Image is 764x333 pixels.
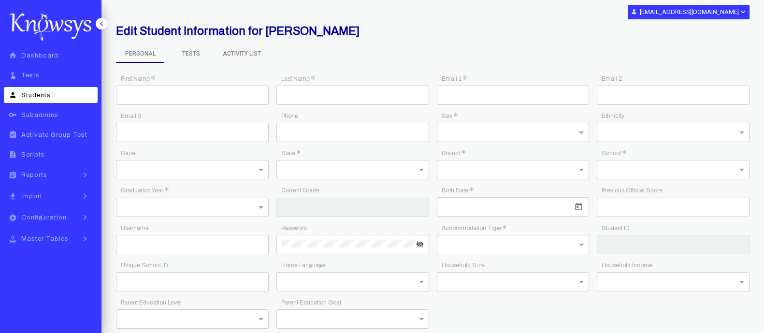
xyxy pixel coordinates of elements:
[739,8,746,16] i: expand_more
[640,8,739,15] b: [EMAIL_ADDRESS][DOMAIN_NAME]
[78,170,92,180] i: keyboard_arrow_right
[7,111,19,119] i: key
[442,150,465,157] app-required-indication: District
[602,262,652,269] app-required-indication: Household Income
[21,72,40,79] span: Tests
[7,192,19,201] i: file_download
[21,92,51,99] span: Students
[116,24,533,38] h2: Edit Student Information for [PERSON_NAME]
[167,45,215,62] span: Tests
[442,75,466,82] app-required-indication: Email 1
[602,113,624,119] app-required-indication: Ethnicity
[442,113,457,119] app-required-indication: Sex
[281,262,326,269] app-required-indication: Home Language
[281,299,341,306] app-required-indication: Parent Education Goal
[7,214,19,222] i: settings
[7,51,19,59] i: home
[281,187,319,194] app-required-indication: Current Grade
[78,213,92,222] i: keyboard_arrow_right
[442,225,506,232] app-required-indication: Accommodation Type
[121,75,155,82] app-required-indication: First Name
[121,262,168,269] app-required-indication: Unique School ID
[602,225,630,232] app-required-indication: Student ID
[416,240,424,248] i: visibility_off
[282,240,416,247] input: Password
[7,235,19,243] i: approval
[78,234,92,244] i: keyboard_arrow_right
[281,150,300,157] app-required-indication: State
[7,71,19,79] i: touch_app
[121,225,149,232] app-required-indication: Username
[97,19,106,29] i: keyboard_arrow_left
[602,150,626,157] app-required-indication: School
[7,91,19,99] i: person
[78,191,92,201] i: keyboard_arrow_right
[442,262,485,269] app-required-indication: Household Size
[21,131,87,138] span: Activate Group Test
[281,113,298,119] app-required-indication: Phone
[121,113,142,119] app-required-indication: Email 3
[21,235,69,242] span: Master Tables
[7,130,19,139] i: assignment_turned_in
[281,225,307,232] app-required-indication: Password
[21,193,43,200] span: Import
[21,151,45,158] span: Scripts
[442,187,473,194] app-required-indication: Birth Date
[631,8,637,15] i: person
[121,299,182,306] app-required-indication: Parent Education Level
[602,187,663,194] app-required-indication: Previous Official Score
[7,171,19,179] i: assignment
[217,45,266,62] span: Activity List
[21,172,47,178] span: Reports
[116,45,164,63] span: Personal
[21,52,58,59] span: Dashboard
[573,201,584,213] button: Open calendar
[602,75,622,82] app-required-indication: Email 2
[121,150,135,157] app-required-indication: Race
[7,150,19,159] i: description
[21,214,67,221] span: Configuration
[281,75,315,82] app-required-indication: Last Name
[21,112,58,118] span: Subadmins
[121,187,168,194] app-required-indication: Graduation Year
